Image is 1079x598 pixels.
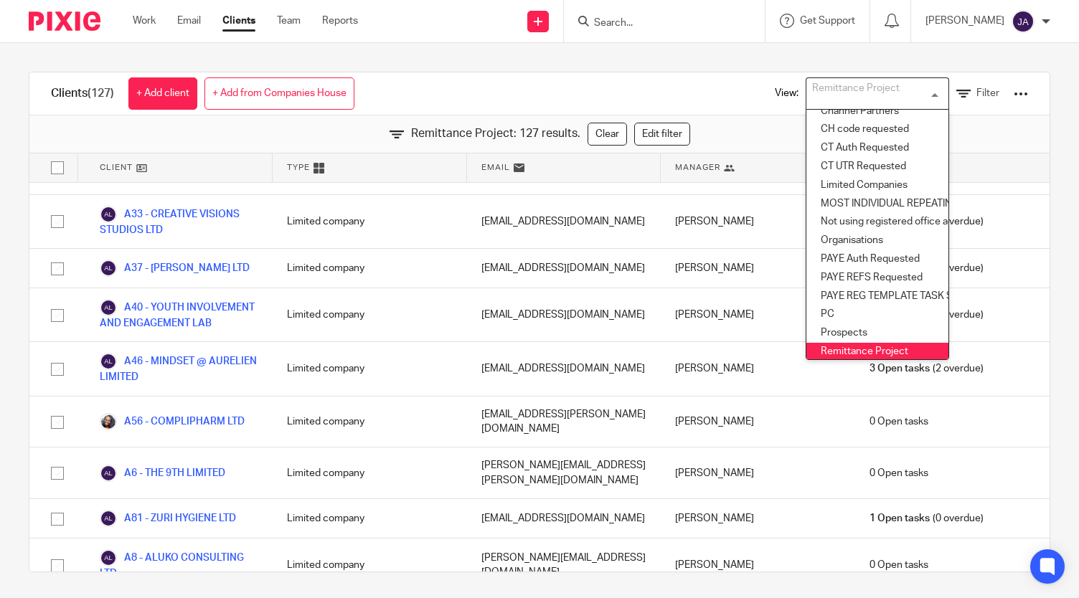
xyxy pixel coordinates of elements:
[870,558,928,572] span: 0 Open tasks
[806,250,948,269] li: PAYE Auth Requested
[177,14,201,28] a: Email
[806,288,948,306] li: PAYE REG TEMPLATE TASK SETTING
[806,213,948,232] li: Not using registered office address
[273,195,467,248] div: Limited company
[467,397,661,447] div: [EMAIL_ADDRESS][PERSON_NAME][DOMAIN_NAME]
[100,206,258,237] a: A33 - CREATIVE VISIONS STUDIOS LTD
[128,77,197,110] a: + Add client
[806,343,948,361] li: Remittance Project
[204,77,354,110] a: + Add from Companies House
[100,465,117,482] img: svg%3E
[806,120,948,139] li: CH code requested
[661,499,855,538] div: [PERSON_NAME]
[467,499,661,538] div: [EMAIL_ADDRESS][DOMAIN_NAME]
[88,87,114,99] span: (127)
[273,499,467,538] div: Limited company
[100,206,117,223] img: svg%3E
[661,249,855,288] div: [PERSON_NAME]
[806,305,948,324] li: PC
[100,353,117,370] img: svg%3E
[976,88,999,98] span: Filter
[100,353,258,384] a: A46 - MINDSET @ AURELIEN LIMITED
[287,161,310,174] span: Type
[273,538,467,592] div: Limited company
[870,361,930,376] span: 3 Open tasks
[100,510,117,527] img: svg%3E
[277,14,301,28] a: Team
[467,447,661,498] div: [PERSON_NAME][EMAIL_ADDRESS][PERSON_NAME][DOMAIN_NAME]
[806,232,948,250] li: Organisations
[588,123,627,146] a: Clear
[100,299,258,331] a: A40 - YOUTH INVOLVEMENT AND ENGAGEMENT LAB
[100,549,117,566] img: svg%3E
[273,342,467,395] div: Limited company
[870,361,983,376] span: (2 overdue)
[44,154,71,181] input: Select all
[273,397,467,447] div: Limited company
[100,510,236,527] a: A81 - ZURI HYGIENE LTD
[870,511,983,526] span: (0 overdue)
[661,447,855,498] div: [PERSON_NAME]
[467,342,661,395] div: [EMAIL_ADDRESS][DOMAIN_NAME]
[753,72,1028,115] div: View:
[806,139,948,158] li: CT Auth Requested
[593,17,722,30] input: Search
[925,14,1004,28] p: [PERSON_NAME]
[870,511,930,526] span: 1 Open tasks
[273,249,467,288] div: Limited company
[51,86,114,101] h1: Clients
[806,324,948,343] li: Prospects
[808,81,941,106] input: Search for option
[100,299,117,316] img: svg%3E
[806,158,948,176] li: CT UTR Requested
[661,397,855,447] div: [PERSON_NAME]
[661,342,855,395] div: [PERSON_NAME]
[100,260,117,277] img: svg%3E
[100,413,245,430] a: A56 - COMPLIPHARM LTD
[29,11,100,31] img: Pixie
[100,549,258,581] a: A8 - ALUKO CONSULTING LTD
[634,123,690,146] a: Edit filter
[870,414,928,429] span: 0 Open tasks
[806,103,948,121] li: Channel Partners
[100,413,117,430] img: MoriamAjala.jpeg
[806,77,949,110] div: Search for option
[273,447,467,498] div: Limited company
[467,288,661,341] div: [EMAIL_ADDRESS][DOMAIN_NAME]
[133,14,156,28] a: Work
[661,538,855,592] div: [PERSON_NAME]
[411,125,580,142] span: Remittance Project: 127 results.
[661,288,855,341] div: [PERSON_NAME]
[675,161,720,174] span: Manager
[806,195,948,214] li: MOST INDIVIDUAL REPEATING TASKS SETTING UP
[100,161,133,174] span: Client
[467,538,661,592] div: [PERSON_NAME][EMAIL_ADDRESS][DOMAIN_NAME]
[806,176,948,195] li: Limited Companies
[467,195,661,248] div: [EMAIL_ADDRESS][DOMAIN_NAME]
[800,16,855,26] span: Get Support
[322,14,358,28] a: Reports
[806,269,948,288] li: PAYE REFS Requested
[870,466,928,480] span: 0 Open tasks
[661,195,855,248] div: [PERSON_NAME]
[467,249,661,288] div: [EMAIL_ADDRESS][DOMAIN_NAME]
[481,161,510,174] span: Email
[222,14,255,28] a: Clients
[1012,10,1035,33] img: svg%3E
[100,260,250,277] a: A37 - [PERSON_NAME] LTD
[273,288,467,341] div: Limited company
[100,465,225,482] a: A6 - THE 9TH LIMITED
